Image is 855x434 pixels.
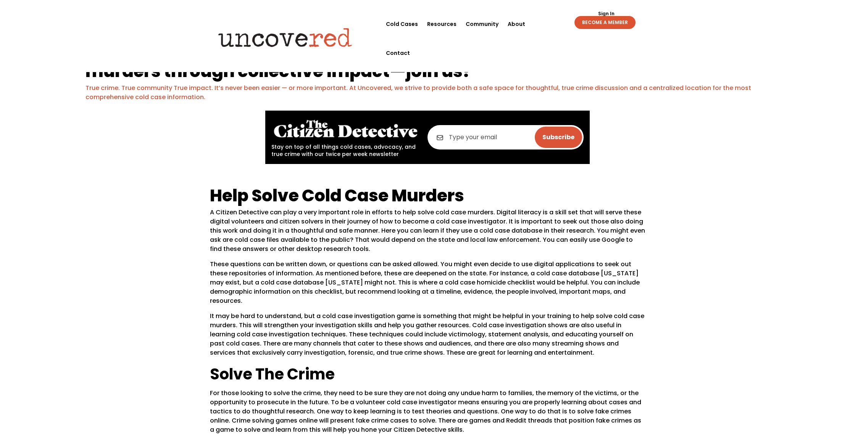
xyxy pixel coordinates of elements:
[210,363,645,389] h2: Solve The Crime
[210,187,645,208] h1: Help Solve Cold Case Murders
[271,117,420,141] img: The Citizen Detective
[210,312,645,363] p: It may be hard to understand, but a cold case investigation game is something that might be helpf...
[210,208,645,260] p: A Citizen Detective can play a very important role in efforts to help solve cold case murders. Di...
[466,10,498,39] a: Community
[386,10,418,39] a: Cold Cases
[271,117,420,158] div: Stay on top of all things cold cases, advocacy, and true crime with our twice per week newsletter
[85,84,751,101] a: True crime. True community True impact. It’s never been easier — or more important. At Uncovered,...
[210,260,645,312] p: These questions can be written down, or questions can be asked allowed. You might even decide to ...
[386,39,410,68] a: Contact
[594,11,619,16] a: Sign In
[574,16,636,29] a: BECOME A MEMBER
[427,10,457,39] a: Resources
[212,23,359,52] img: Uncovered logo
[427,125,584,149] input: Type your email
[535,127,582,148] input: Subscribe
[508,10,525,39] a: About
